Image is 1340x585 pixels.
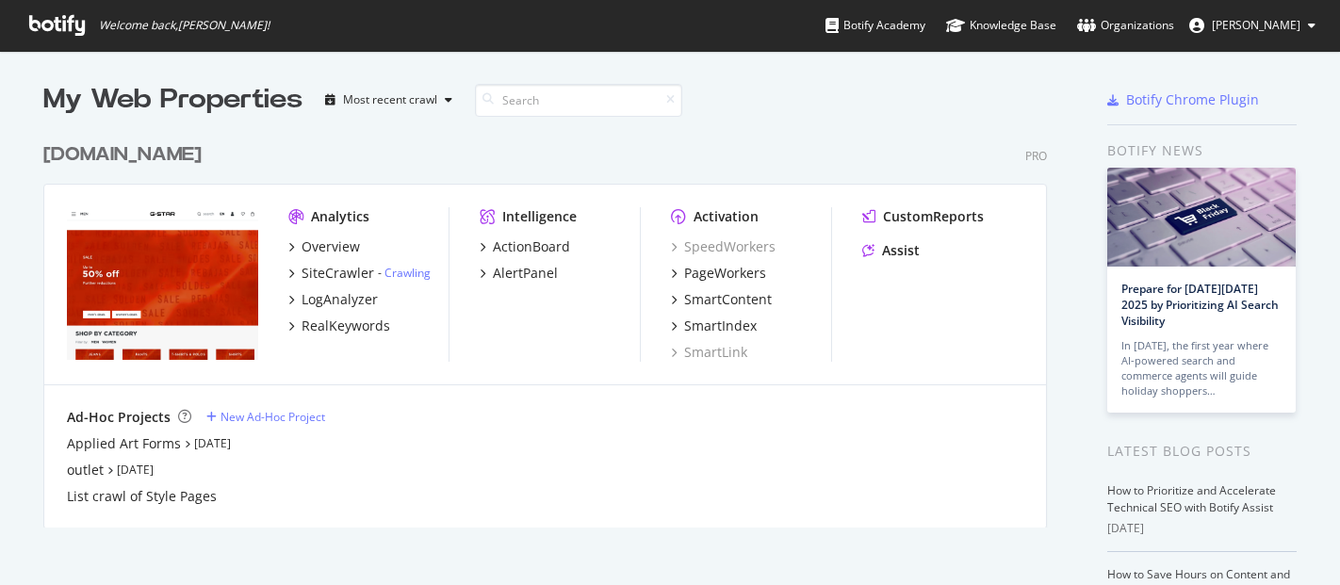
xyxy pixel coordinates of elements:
a: Prepare for [DATE][DATE] 2025 by Prioritizing AI Search Visibility [1121,281,1279,329]
a: Applied Art Forms [67,434,181,453]
a: PageWorkers [671,264,766,283]
div: In [DATE], the first year where AI-powered search and commerce agents will guide holiday shoppers… [1121,338,1282,398]
div: grid [43,119,1062,528]
a: List crawl of Style Pages [67,487,217,506]
a: SmartLink [671,343,747,362]
div: Ad-Hoc Projects [67,408,171,427]
div: My Web Properties [43,81,302,119]
div: SiteCrawler [302,264,374,283]
div: Botify Academy [825,16,925,35]
div: Latest Blog Posts [1107,441,1297,462]
a: ActionBoard [480,237,570,256]
a: SmartContent [671,290,772,309]
div: ActionBoard [493,237,570,256]
div: Botify Chrome Plugin [1126,90,1259,109]
button: [PERSON_NAME] [1174,10,1331,41]
img: Prepare for Black Friday 2025 by Prioritizing AI Search Visibility [1107,168,1296,267]
div: Knowledge Base [946,16,1056,35]
div: SmartIndex [684,317,757,335]
div: RealKeywords [302,317,390,335]
a: [DATE] [117,462,154,478]
a: Assist [862,241,920,260]
div: Assist [882,241,920,260]
div: [DATE] [1107,520,1297,537]
a: outlet [67,461,104,479]
a: New Ad-Hoc Project [206,409,325,425]
a: LogAnalyzer [288,290,378,309]
div: Botify news [1107,140,1297,161]
a: [DOMAIN_NAME] [43,141,209,169]
div: AlertPanel [493,264,558,283]
div: Analytics [311,207,369,226]
input: Search [475,84,682,117]
img: www.g-star.com [67,207,258,360]
a: How to Prioritize and Accelerate Technical SEO with Botify Assist [1107,482,1276,515]
div: Organizations [1077,16,1174,35]
span: Welcome back, [PERSON_NAME] ! [99,18,270,33]
button: Most recent crawl [318,85,460,115]
div: New Ad-Hoc Project [221,409,325,425]
span: Nadine Kraegeloh [1212,17,1300,33]
div: LogAnalyzer [302,290,378,309]
a: Crawling [384,265,431,281]
div: PageWorkers [684,264,766,283]
div: Pro [1025,148,1047,164]
div: SmartContent [684,290,772,309]
div: CustomReports [883,207,984,226]
a: AlertPanel [480,264,558,283]
a: SmartIndex [671,317,757,335]
div: [DOMAIN_NAME] [43,141,202,169]
a: Botify Chrome Plugin [1107,90,1259,109]
div: Activation [694,207,759,226]
div: Most recent crawl [343,94,437,106]
div: Intelligence [502,207,577,226]
a: RealKeywords [288,317,390,335]
div: - [378,265,431,281]
a: SiteCrawler- Crawling [288,264,431,283]
a: Overview [288,237,360,256]
a: SpeedWorkers [671,237,776,256]
a: [DATE] [194,435,231,451]
a: CustomReports [862,207,984,226]
div: Overview [302,237,360,256]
